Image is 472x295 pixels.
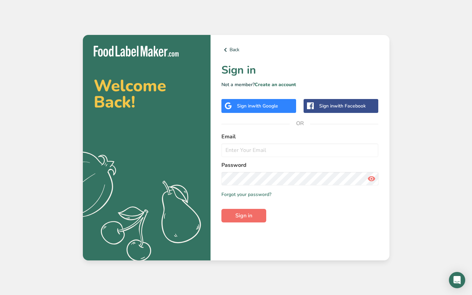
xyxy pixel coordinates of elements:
button: Sign in [221,209,266,222]
span: Sign in [235,212,252,220]
span: with Google [252,103,278,109]
div: Sign in [237,102,278,110]
input: Enter Your Email [221,143,379,157]
div: Sign in [319,102,366,110]
span: with Facebook [334,103,366,109]
label: Email [221,133,379,141]
a: Back [221,46,379,54]
div: Open Intercom Messenger [449,272,465,288]
h1: Sign in [221,62,379,78]
p: Not a member? [221,81,379,88]
h2: Welcome Back! [94,78,200,110]
img: Food Label Maker [94,46,179,57]
label: Password [221,161,379,169]
span: OR [290,113,310,134]
a: Forgot your password? [221,191,271,198]
a: Create an account [255,81,296,88]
